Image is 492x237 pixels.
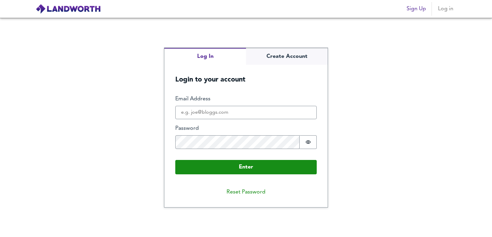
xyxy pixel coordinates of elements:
[164,65,328,84] h5: Login to your account
[246,48,328,65] button: Create Account
[437,4,454,14] span: Log in
[175,160,317,174] button: Enter
[164,48,246,65] button: Log In
[404,2,429,16] button: Sign Up
[221,185,271,199] button: Reset Password
[300,135,317,149] button: Show password
[175,95,317,103] label: Email Address
[36,4,101,14] img: logo
[175,125,317,133] label: Password
[435,2,456,16] button: Log in
[407,4,426,14] span: Sign Up
[175,106,317,120] input: e.g. joe@bloggs.com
